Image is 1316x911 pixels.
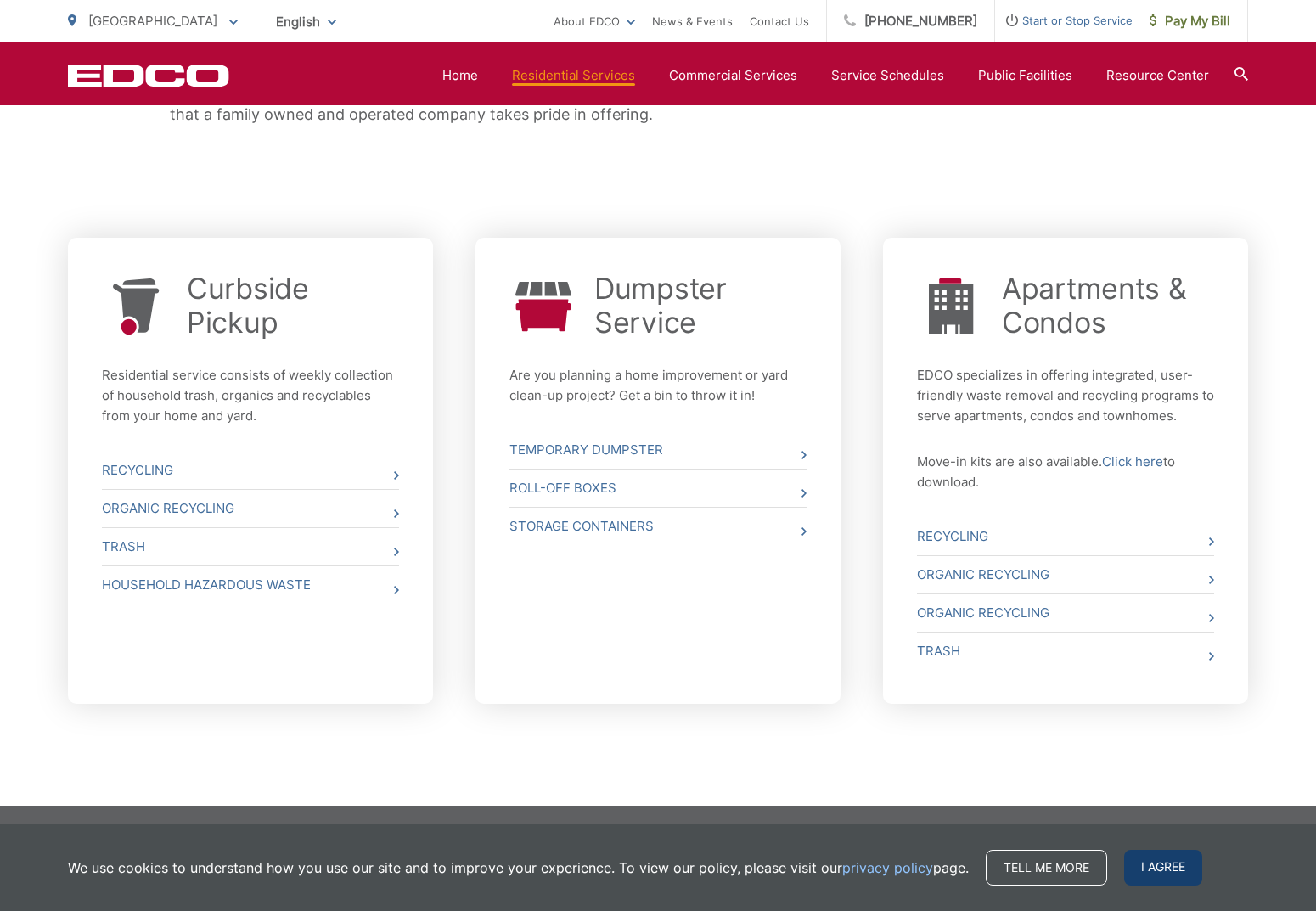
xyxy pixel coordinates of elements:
[88,13,217,29] span: [GEOGRAPHIC_DATA]
[509,365,807,406] p: Are you planning a home improvement or yard clean-up project? Get a bin to throw it in!
[917,556,1214,593] a: Organic Recycling
[917,365,1214,426] p: EDCO specializes in offering integrated, user-friendly waste removal and recycling programs to se...
[842,858,933,878] a: privacy policy
[831,65,944,86] a: Service Schedules
[68,858,969,878] p: We use cookies to understand how you use our site and to improve your experience. To view our pol...
[509,508,807,545] a: Storage Containers
[102,452,399,489] a: Recycling
[68,64,229,87] a: EDCD logo. Return to the homepage.
[986,850,1107,886] a: Tell me more
[917,518,1214,555] a: Recycling
[263,7,349,37] span: English
[594,272,807,340] a: Dumpster Service
[917,452,1214,492] p: Move-in kits are also available. to download.
[652,11,733,31] a: News & Events
[509,470,807,507] a: Roll-Off Boxes
[187,272,399,340] a: Curbside Pickup
[1150,11,1230,31] span: Pay My Bill
[1002,272,1214,340] a: Apartments & Condos
[554,11,635,31] a: About EDCO
[978,65,1072,86] a: Public Facilities
[102,490,399,527] a: Organic Recycling
[917,594,1214,632] a: Organic Recycling
[102,528,399,565] a: Trash
[1124,850,1202,886] span: I agree
[669,65,797,86] a: Commercial Services
[102,566,399,604] a: Household Hazardous Waste
[1106,65,1209,86] a: Resource Center
[1102,452,1163,472] a: Click here
[102,365,399,426] p: Residential service consists of weekly collection of household trash, organics and recyclables fr...
[512,65,635,86] a: Residential Services
[509,431,807,469] a: Temporary Dumpster
[917,633,1214,670] a: Trash
[442,65,478,86] a: Home
[750,11,809,31] a: Contact Us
